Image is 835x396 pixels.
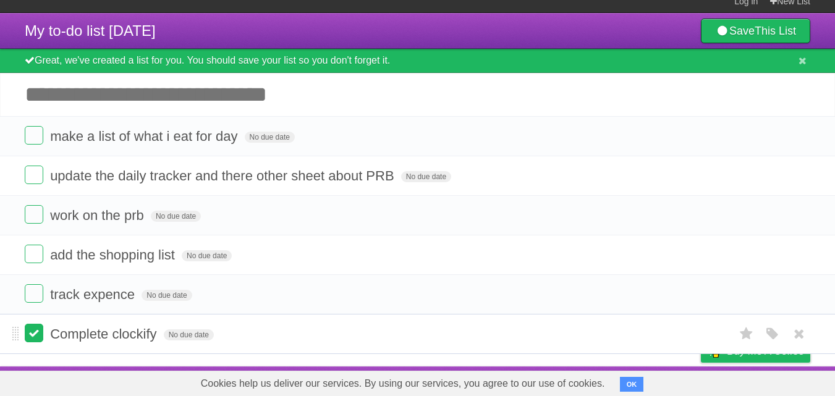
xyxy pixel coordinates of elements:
[735,324,758,344] label: Star task
[25,324,43,342] label: Done
[620,377,644,392] button: OK
[25,205,43,224] label: Done
[401,171,451,182] span: No due date
[536,369,562,393] a: About
[50,128,240,144] span: make a list of what i eat for day
[50,247,178,263] span: add the shopping list
[727,340,804,362] span: Buy me a coffee
[50,326,159,342] span: Complete clockify
[25,245,43,263] label: Done
[25,166,43,184] label: Done
[151,211,201,222] span: No due date
[164,329,214,340] span: No due date
[643,369,670,393] a: Terms
[50,287,138,302] span: track expence
[50,208,147,223] span: work on the prb
[189,371,617,396] span: Cookies help us deliver our services. By using our services, you agree to our use of cookies.
[142,290,192,301] span: No due date
[25,284,43,303] label: Done
[701,19,810,43] a: SaveThis List
[245,132,295,143] span: No due date
[50,168,397,183] span: update the daily tracker and there other sheet about PRB
[25,126,43,145] label: Done
[25,22,156,39] span: My to-do list [DATE]
[755,25,796,37] b: This List
[685,369,717,393] a: Privacy
[732,369,810,393] a: Suggest a feature
[182,250,232,261] span: No due date
[577,369,627,393] a: Developers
